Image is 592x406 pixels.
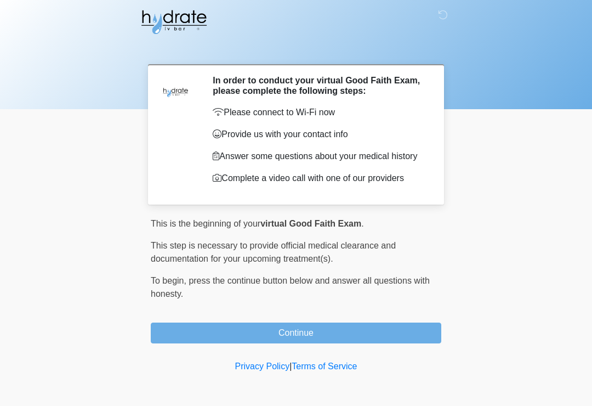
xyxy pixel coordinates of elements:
[213,172,425,185] p: Complete a video call with one of our providers
[159,75,192,108] img: Agent Avatar
[143,40,449,60] h1: ‎ ‎ ‎
[292,362,357,371] a: Terms of Service
[361,219,363,228] span: .
[213,75,425,96] h2: In order to conduct your virtual Good Faith Exam, please complete the following steps:
[289,362,292,371] a: |
[151,323,441,343] button: Continue
[140,8,208,36] img: Hydrate IV Bar - Fort Collins Logo
[151,241,396,263] span: This step is necessary to provide official medical clearance and documentation for your upcoming ...
[213,128,425,141] p: Provide us with your contact info
[260,219,361,228] strong: virtual Good Faith Exam
[151,276,189,285] span: To begin,
[151,276,430,298] span: press the continue button below and answer all questions with honesty.
[235,362,290,371] a: Privacy Policy
[213,106,425,119] p: Please connect to Wi-Fi now
[213,150,425,163] p: Answer some questions about your medical history
[151,219,260,228] span: This is the beginning of your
